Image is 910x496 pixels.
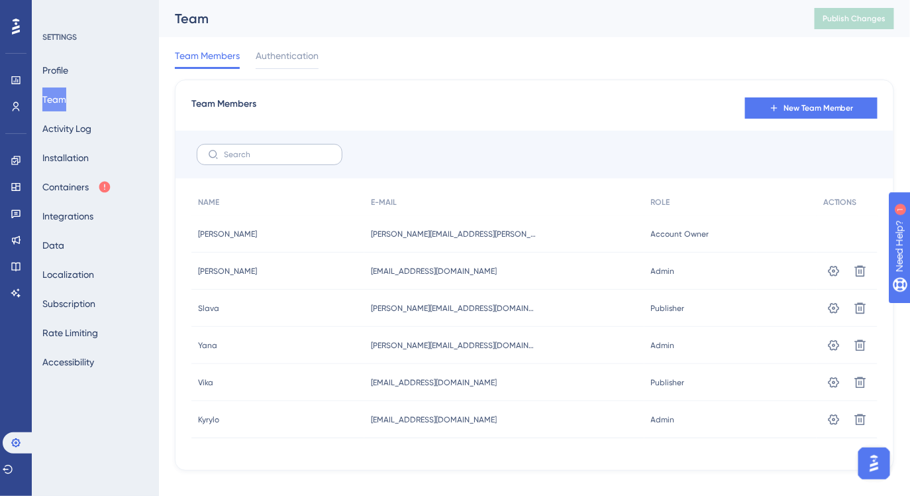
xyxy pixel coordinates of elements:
button: Team [42,88,66,111]
span: Team Members [175,48,240,64]
span: Admin [651,340,675,351]
span: Publisher [651,377,685,388]
div: 1 [92,7,96,17]
span: [PERSON_NAME] [198,266,257,277]
span: New Team Member [784,103,854,113]
span: NAME [198,197,219,208]
span: [PERSON_NAME][EMAIL_ADDRESS][DOMAIN_NAME] [371,303,536,314]
iframe: UserGuiding AI Assistant Launcher [854,444,894,483]
span: Publish Changes [823,13,886,24]
span: ACTIONS [823,197,857,208]
button: Data [42,233,64,257]
button: Containers [42,175,111,199]
div: Team [175,9,782,28]
span: [PERSON_NAME] [198,229,257,239]
div: SETTINGS [42,32,150,42]
button: New Team Member [745,97,878,119]
button: Activity Log [42,117,91,141]
span: Admin [651,414,675,425]
span: [PERSON_NAME][EMAIL_ADDRESS][DOMAIN_NAME] [371,340,536,351]
span: Yana [198,340,217,351]
span: Need Help? [31,3,83,19]
span: Publisher [651,303,685,314]
span: E-MAIL [371,197,397,208]
button: Installation [42,146,89,170]
span: [EMAIL_ADDRESS][DOMAIN_NAME] [371,414,497,425]
span: Slava [198,303,219,314]
span: [EMAIL_ADDRESS][DOMAIN_NAME] [371,377,497,388]
button: Subscription [42,292,95,316]
button: Integrations [42,204,93,228]
span: Authentication [256,48,319,64]
input: Search [224,150,331,159]
button: Rate Limiting [42,321,98,345]
button: Publish Changes [815,8,894,29]
span: [PERSON_NAME][EMAIL_ADDRESS][PERSON_NAME][DOMAIN_NAME] [371,229,536,239]
span: Team Members [191,96,256,120]
button: Localization [42,263,94,286]
span: Kyrylo [198,414,219,425]
span: Vika [198,377,213,388]
span: [EMAIL_ADDRESS][DOMAIN_NAME] [371,266,497,277]
button: Accessibility [42,350,94,374]
button: Profile [42,58,68,82]
span: Account Owner [651,229,709,239]
span: Admin [651,266,675,277]
span: ROLE [651,197,670,208]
